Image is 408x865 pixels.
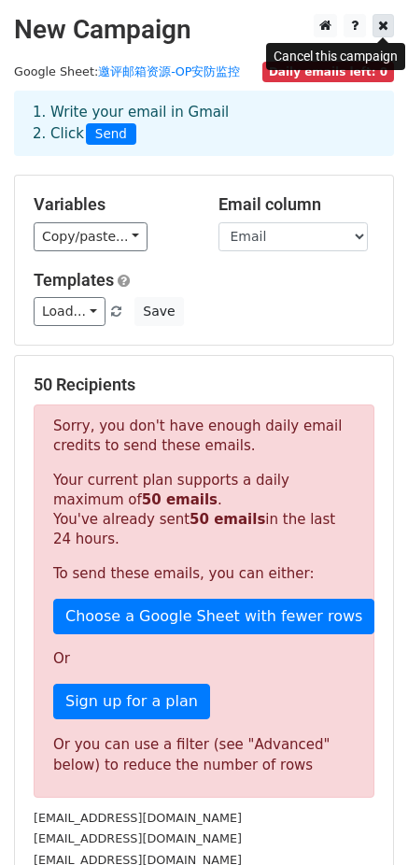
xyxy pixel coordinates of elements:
p: Sorry, you don't have enough daily email credits to send these emails. [53,417,355,456]
p: Or [53,649,355,669]
iframe: Chat Widget [315,775,408,865]
h5: 50 Recipients [34,375,374,395]
a: Sign up for a plan [53,684,210,719]
a: Templates [34,270,114,290]
span: Send [86,123,136,146]
small: [EMAIL_ADDRESS][DOMAIN_NAME] [34,831,242,845]
a: 邀评邮箱资源-OP安防监控 [98,64,240,78]
a: Load... [34,297,106,326]
p: To send these emails, you can either: [53,564,355,584]
a: Copy/paste... [34,222,148,251]
button: Save [134,297,183,326]
div: Cancel this campaign [266,43,405,70]
div: 1. Write your email in Gmail 2. Click [19,102,389,145]
a: Choose a Google Sheet with fewer rows [53,599,374,634]
strong: 50 emails [190,511,265,528]
div: Or you can use a filter (see "Advanced" below) to reduce the number of rows [53,734,355,776]
h2: New Campaign [14,14,394,46]
p: Your current plan supports a daily maximum of . You've already sent in the last 24 hours. [53,471,355,549]
small: Google Sheet: [14,64,241,78]
small: [EMAIL_ADDRESS][DOMAIN_NAME] [34,811,242,825]
h5: Variables [34,194,190,215]
span: Daily emails left: 0 [262,62,394,82]
h5: Email column [218,194,375,215]
a: Daily emails left: 0 [262,64,394,78]
div: 聊天小组件 [315,775,408,865]
strong: 50 emails [142,491,218,508]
